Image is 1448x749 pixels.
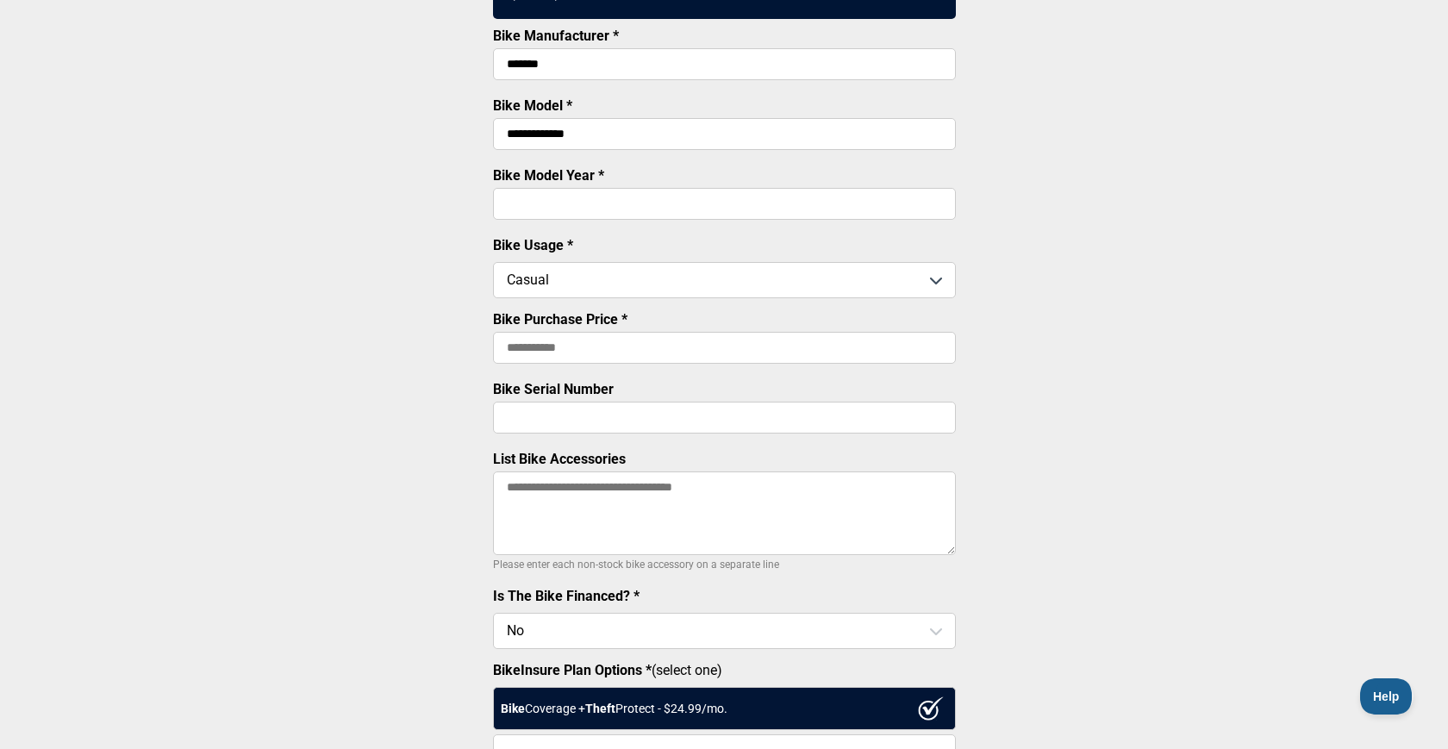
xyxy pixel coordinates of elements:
[493,381,614,397] label: Bike Serial Number
[493,311,627,328] label: Bike Purchase Price *
[493,687,956,730] div: Coverage + Protect - $ 24.99 /mo.
[493,237,573,253] label: Bike Usage *
[493,554,956,575] p: Please enter each non-stock bike accessory on a separate line
[493,451,626,467] label: List Bike Accessories
[493,662,956,678] label: (select one)
[493,588,640,604] label: Is The Bike Financed? *
[585,702,615,715] strong: Theft
[493,28,619,44] label: Bike Manufacturer *
[1360,678,1414,715] iframe: Toggle Customer Support
[918,696,944,721] img: ux1sgP1Haf775SAghJI38DyDlYP+32lKFAAAAAElFTkSuQmCC
[501,702,525,715] strong: Bike
[493,662,652,678] strong: BikeInsure Plan Options *
[493,97,572,114] label: Bike Model *
[493,167,604,184] label: Bike Model Year *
